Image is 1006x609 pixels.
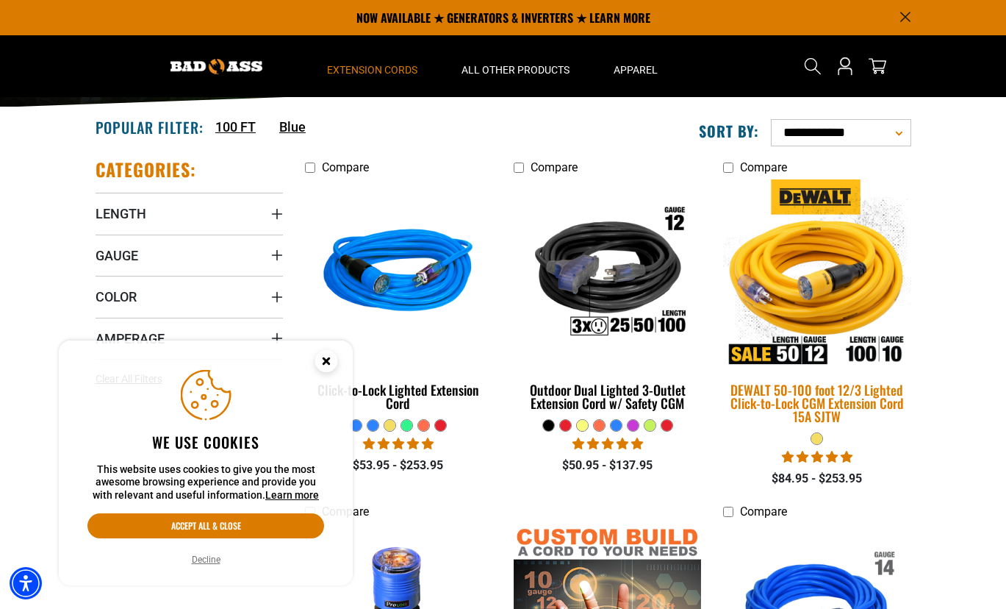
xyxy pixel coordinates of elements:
[96,205,146,222] span: Length
[305,457,492,474] div: $53.95 - $253.95
[279,117,306,137] a: Blue
[87,513,324,538] button: Accept all & close
[363,437,434,451] span: 4.87 stars
[866,57,889,75] a: cart
[514,457,701,474] div: $50.95 - $137.95
[215,117,256,137] a: 100 FT
[96,158,197,181] h2: Categories:
[96,118,204,137] h2: Popular Filter:
[305,35,439,97] summary: Extension Cords
[801,54,824,78] summary: Search
[461,63,570,76] span: All Other Products
[833,35,857,97] a: Open this option
[96,193,283,234] summary: Length
[514,182,701,419] a: Outdoor Dual Lighted 3-Outlet Extension Cord w/ Safety CGM Outdoor Dual Lighted 3-Outlet Extensio...
[187,552,225,567] button: Decline
[572,437,643,451] span: 4.80 stars
[87,432,324,452] h2: We use cookies
[714,179,920,368] img: DEWALT 50-100 foot 12/3 Lighted Click-to-Lock CGM Extension Cord 15A SJTW
[740,160,787,174] span: Compare
[87,463,324,502] p: This website uses cookies to give you the most awesome browsing experience and provide you with r...
[305,383,492,410] div: Click-to-Lock Lighted Extension Cord
[515,189,700,358] img: Outdoor Dual Lighted 3-Outlet Extension Cord w/ Safety CGM
[300,341,353,386] button: Close this option
[699,121,759,140] label: Sort by:
[170,59,262,74] img: Bad Ass Extension Cords
[439,35,592,97] summary: All Other Products
[723,383,910,423] div: DEWALT 50-100 foot 12/3 Lighted Click-to-Lock CGM Extension Cord 15A SJTW
[592,35,680,97] summary: Apparel
[96,330,165,347] span: Amperage
[327,63,417,76] span: Extension Cords
[531,160,578,174] span: Compare
[265,489,319,501] a: This website uses cookies to give you the most awesome browsing experience and provide you with r...
[96,235,283,276] summary: Gauge
[740,505,787,519] span: Compare
[96,318,283,359] summary: Amperage
[96,288,137,305] span: Color
[96,276,283,317] summary: Color
[614,63,658,76] span: Apparel
[305,182,492,419] a: blue Click-to-Lock Lighted Extension Cord
[96,247,138,264] span: Gauge
[782,450,852,464] span: 4.84 stars
[306,189,491,358] img: blue
[723,182,910,432] a: DEWALT 50-100 foot 12/3 Lighted Click-to-Lock CGM Extension Cord 15A SJTW DEWALT 50-100 foot 12/3...
[59,341,353,586] aside: Cookie Consent
[723,470,910,488] div: $84.95 - $253.95
[10,567,42,599] div: Accessibility Menu
[514,383,701,410] div: Outdoor Dual Lighted 3-Outlet Extension Cord w/ Safety CGM
[322,160,369,174] span: Compare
